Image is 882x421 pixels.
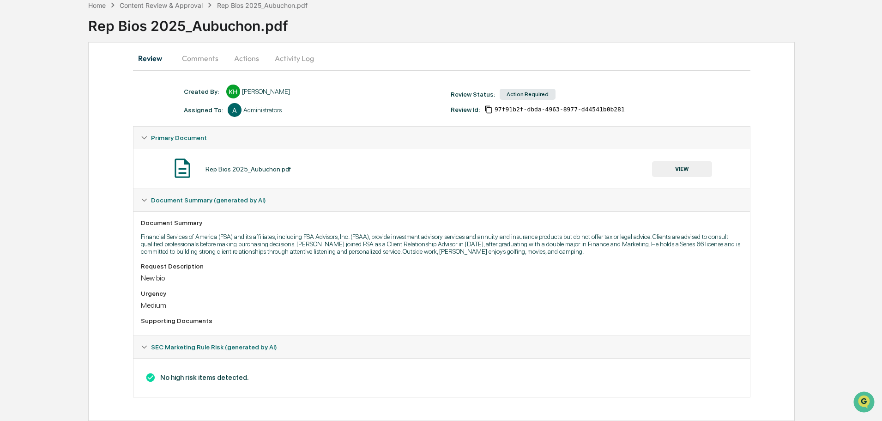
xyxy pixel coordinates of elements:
[484,105,493,114] span: Copy Id
[120,1,203,9] div: Content Review & Approval
[88,10,882,34] div: Rep Bios 2025_Aubuchon.pdf
[6,130,62,147] a: 🔎Data Lookup
[133,336,750,358] div: SEC Marketing Rule Risk (generated by AI)
[9,117,17,125] div: 🖐️
[151,196,266,204] span: Document Summary
[9,71,26,87] img: 1746055101610-c473b297-6a78-478c-a979-82029cc54cd1
[141,233,743,255] p: Financial Services of America (FSA) and its affiliates, including FSA Advisors, Inc. (FSAA), prov...
[141,317,743,324] div: Supporting Documents
[31,71,151,80] div: Start new chat
[495,106,625,113] span: 97f91b2f-dbda-4963-8977-d44541b0b281
[242,88,290,95] div: [PERSON_NAME]
[76,116,115,126] span: Attestations
[157,73,168,85] button: Start new chat
[175,47,226,69] button: Comments
[141,372,743,383] h3: No high risk items detected.
[88,1,106,9] div: Home
[133,47,175,69] button: Review
[500,89,556,100] div: Action Required
[226,85,240,98] div: KH
[151,343,277,351] span: SEC Marketing Rule Risk
[92,157,112,164] span: Pylon
[67,117,74,125] div: 🗄️
[133,189,750,211] div: Document Summary (generated by AI)
[141,219,743,226] div: Document Summary
[141,290,743,297] div: Urgency
[133,127,750,149] div: Primary Document
[451,106,480,113] div: Review Id:
[214,196,266,204] u: (generated by AI)
[184,106,223,114] div: Assigned To:
[18,134,58,143] span: Data Lookup
[243,106,282,114] div: Administrators
[226,47,267,69] button: Actions
[852,390,877,415] iframe: Open customer support
[205,165,291,173] div: Rep Bios 2025_Aubuchon.pdf
[133,149,750,189] div: Primary Document
[9,19,168,34] p: How can we help?
[141,274,743,282] div: New bio
[217,1,308,9] div: Rep Bios 2025_Aubuchon.pdf
[141,262,743,270] div: Request Description
[228,103,242,117] div: A
[184,88,222,95] div: Created By: ‎ ‎
[31,80,117,87] div: We're available if you need us!
[133,211,750,336] div: Document Summary (generated by AI)
[133,47,750,69] div: secondary tabs example
[451,91,495,98] div: Review Status:
[133,358,750,397] div: Document Summary (generated by AI)
[652,161,712,177] button: VIEW
[6,113,63,129] a: 🖐️Preclearance
[267,47,321,69] button: Activity Log
[141,301,743,310] div: Medium
[63,113,118,129] a: 🗄️Attestations
[18,116,60,126] span: Preclearance
[9,135,17,142] div: 🔎
[225,343,277,351] u: (generated by AI)
[171,157,194,180] img: Document Icon
[151,134,207,141] span: Primary Document
[65,156,112,164] a: Powered byPylon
